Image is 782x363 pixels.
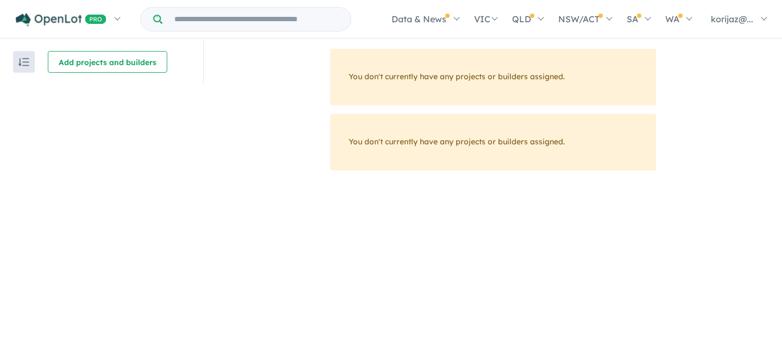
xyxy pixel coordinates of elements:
[16,13,106,27] img: Openlot PRO Logo White
[165,8,349,31] input: Try estate name, suburb, builder or developer
[48,51,167,73] button: Add projects and builders
[18,58,29,66] img: sort.svg
[330,114,656,170] div: You don't currently have any projects or builders assigned.
[330,49,656,105] div: You don't currently have any projects or builders assigned.
[711,14,753,24] span: korijaz@...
